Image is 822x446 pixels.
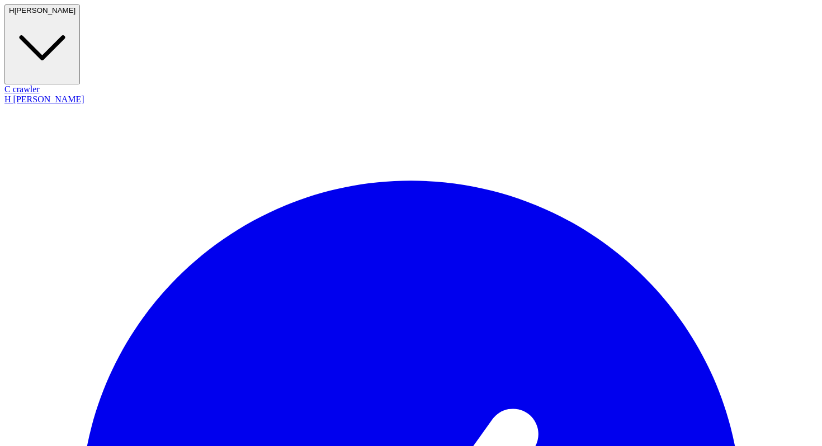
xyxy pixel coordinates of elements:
span: C [4,84,11,94]
span: H [9,6,15,15]
button: H[PERSON_NAME] [4,4,80,84]
span: H [4,94,11,104]
div: [PERSON_NAME] [4,94,818,105]
div: crawler [4,84,818,94]
span: [PERSON_NAME] [15,6,76,15]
